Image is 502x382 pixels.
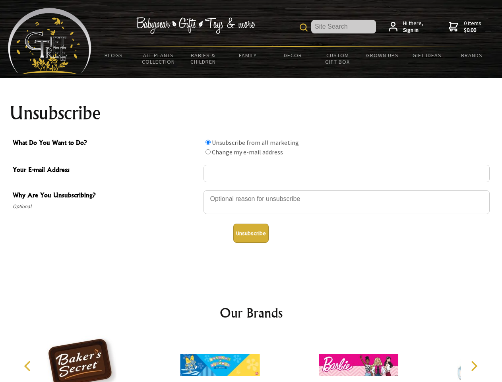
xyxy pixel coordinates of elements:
[212,138,299,146] label: Unsubscribe from all marketing
[315,47,360,70] a: Custom Gift Box
[405,47,450,64] a: Gift Ideas
[212,148,283,156] label: Change my e-mail address
[20,357,37,375] button: Previous
[465,357,483,375] button: Next
[91,47,136,64] a: BLOGS
[8,8,91,74] img: Babyware - Gifts - Toys and more...
[360,47,405,64] a: Grown Ups
[311,20,376,33] input: Site Search
[16,303,486,322] h2: Our Brands
[300,23,308,31] img: product search
[270,47,315,64] a: Decor
[205,140,211,145] input: What Do You Want to Do?
[233,224,269,243] button: Unsubscribe
[464,19,481,34] span: 0 items
[450,47,494,64] a: Brands
[204,190,490,214] textarea: Why Are You Unsubscribing?
[205,149,211,154] input: What Do You Want to Do?
[403,27,423,34] strong: Sign in
[464,27,481,34] strong: $0.00
[136,47,181,70] a: All Plants Collection
[204,165,490,182] input: Your E-mail Address
[389,20,423,34] a: Hi there,Sign in
[13,138,200,149] span: What Do You Want to Do?
[136,17,255,34] img: Babywear - Gifts - Toys & more
[10,103,493,123] h1: Unsubscribe
[226,47,271,64] a: Family
[403,20,423,34] span: Hi there,
[181,47,226,70] a: Babies & Children
[449,20,481,34] a: 0 items$0.00
[13,202,200,211] span: Optional
[13,165,200,176] span: Your E-mail Address
[13,190,200,202] span: Why Are You Unsubscribing?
